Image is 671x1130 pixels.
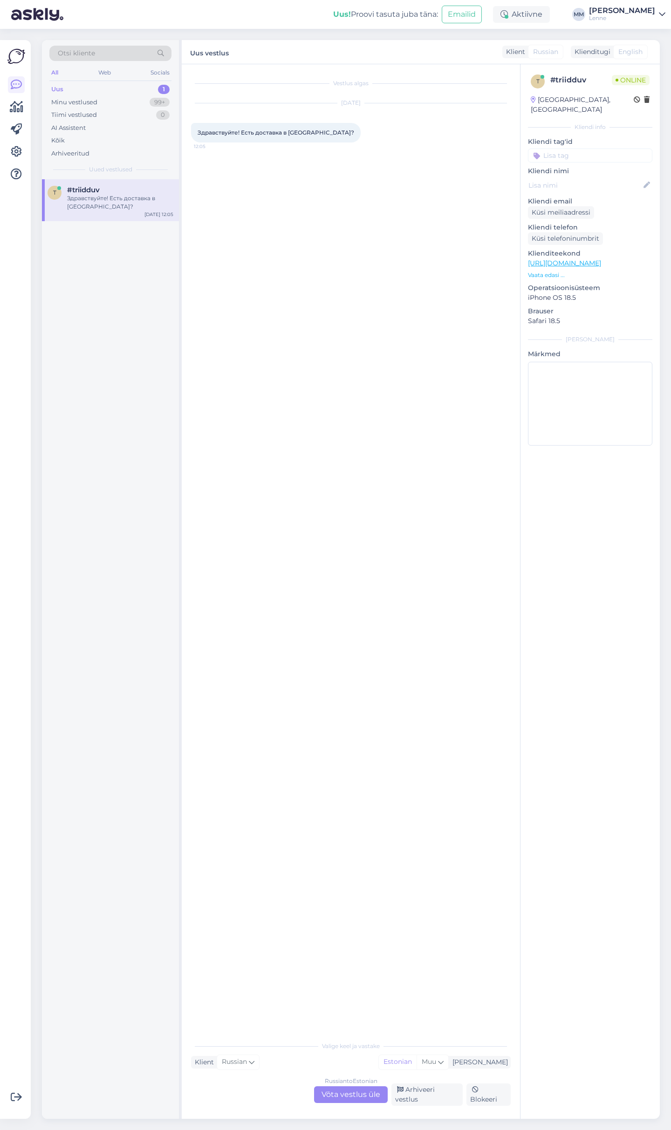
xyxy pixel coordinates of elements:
[89,165,132,174] span: Uued vestlused
[528,196,652,206] p: Kliendi email
[618,47,643,57] span: English
[7,47,25,65] img: Askly Logo
[51,110,97,120] div: Tiimi vestlused
[571,47,610,57] div: Klienditugi
[528,283,652,293] p: Operatsioonisüsteem
[589,7,655,14] div: [PERSON_NAME]
[156,110,170,120] div: 0
[533,47,558,57] span: Russian
[536,78,540,85] span: t
[528,259,601,267] a: [URL][DOMAIN_NAME]
[391,1083,463,1106] div: Arhiveeri vestlus
[191,1057,214,1067] div: Klient
[528,232,603,245] div: Küsi telefoninumbrit
[531,95,634,115] div: [GEOGRAPHIC_DATA], [GEOGRAPHIC_DATA]
[191,79,511,88] div: Vestlus algas
[96,67,113,79] div: Web
[379,1055,417,1069] div: Estonian
[589,7,665,22] a: [PERSON_NAME]Lenne
[191,1042,511,1050] div: Valige keel ja vastake
[550,74,612,86] div: # triidduv
[528,316,652,326] p: Safari 18.5
[528,166,652,176] p: Kliendi nimi
[528,206,594,219] div: Küsi meiliaadressi
[67,194,173,211] div: Здравствуйте! Есть доставка в [GEOGRAPHIC_DATA]?
[53,189,56,196] span: t
[67,186,100,194] span: #triidduv
[191,99,511,107] div: [DATE]
[528,306,652,316] p: Brauser
[325,1077,377,1085] div: Russian to Estonian
[528,249,652,258] p: Klienditeekond
[314,1086,388,1103] div: Võta vestlus üle
[51,149,89,158] div: Arhiveeritud
[51,85,63,94] div: Uus
[49,67,60,79] div: All
[528,349,652,359] p: Märkmed
[528,149,652,162] input: Lisa tag
[493,6,550,23] div: Aktiivne
[333,10,351,19] b: Uus!
[449,1057,508,1067] div: [PERSON_NAME]
[422,1057,436,1066] span: Muu
[51,123,86,133] div: AI Assistent
[222,1057,247,1067] span: Russian
[58,48,95,58] span: Otsi kliente
[466,1083,511,1106] div: Blokeeri
[194,143,229,150] span: 12:05
[528,223,652,232] p: Kliendi telefon
[144,211,173,218] div: [DATE] 12:05
[589,14,655,22] div: Lenne
[150,98,170,107] div: 99+
[572,8,585,21] div: MM
[528,123,652,131] div: Kliendi info
[51,98,97,107] div: Minu vestlused
[528,137,652,147] p: Kliendi tag'id
[502,47,525,57] div: Klient
[190,46,229,58] label: Uus vestlus
[442,6,482,23] button: Emailid
[528,335,652,344] div: [PERSON_NAME]
[149,67,171,79] div: Socials
[528,271,652,279] p: Vaata edasi ...
[198,129,354,136] span: Здравствуйте! Есть доставка в [GEOGRAPHIC_DATA]?
[612,75,650,85] span: Online
[51,136,65,145] div: Kõik
[528,293,652,303] p: iPhone OS 18.5
[333,9,438,20] div: Proovi tasuta juba täna:
[528,180,642,190] input: Lisa nimi
[158,85,170,94] div: 1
